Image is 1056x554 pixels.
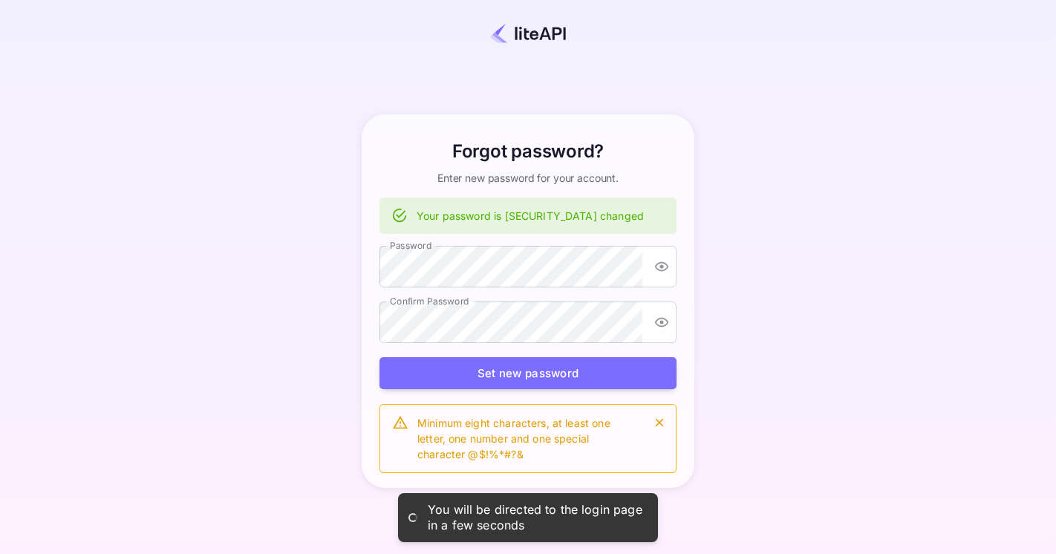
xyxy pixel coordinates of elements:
[417,202,644,229] div: Your password is [SECURITY_DATA] changed
[648,253,675,280] button: toggle password visibility
[417,409,637,468] div: Minimum eight characters, at least one letter, one number and one special character @$!%*#?&
[648,309,675,336] button: toggle password visibility
[452,138,604,165] h6: Forgot password?
[390,239,431,252] label: Password
[649,412,670,433] button: close
[379,357,677,389] button: Set new password
[489,24,567,43] img: liteapi
[437,171,619,186] p: Enter new password for your account.
[428,502,643,533] div: You will be directed to the login page in a few seconds
[390,295,469,307] label: Confirm Password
